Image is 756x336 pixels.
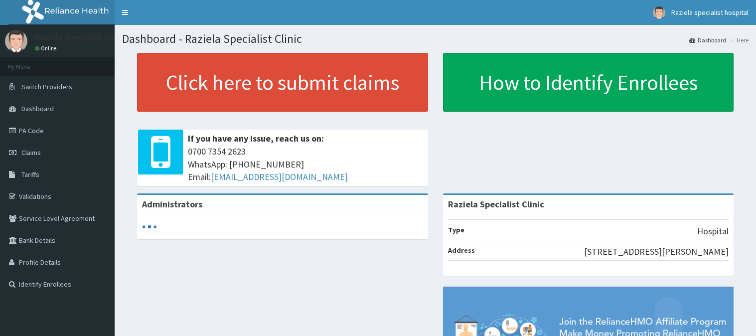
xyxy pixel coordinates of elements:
[21,104,54,113] span: Dashboard
[727,36,749,44] li: Here
[5,30,27,52] img: User Image
[142,198,202,210] b: Administrators
[122,32,749,45] h1: Dashboard - Raziela Specialist Clinic
[35,45,59,52] a: Online
[584,245,729,258] p: [STREET_ADDRESS][PERSON_NAME]
[142,219,157,234] svg: audio-loading
[689,36,726,44] a: Dashboard
[35,32,136,41] p: Raziela specialist hospital
[21,170,39,179] span: Tariffs
[443,53,734,112] a: How to Identify Enrollees
[188,133,324,144] b: If you have any issue, reach us on:
[137,53,428,112] a: Click here to submit claims
[653,6,665,19] img: User Image
[671,8,749,17] span: Raziela specialist hospital
[211,171,348,182] a: [EMAIL_ADDRESS][DOMAIN_NAME]
[448,225,464,234] b: Type
[448,198,544,210] strong: Raziela Specialist Clinic
[448,246,475,255] b: Address
[188,145,423,183] span: 0700 7354 2623 WhatsApp: [PHONE_NUMBER] Email:
[21,82,72,91] span: Switch Providers
[21,148,41,157] span: Claims
[697,225,729,238] p: Hospital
